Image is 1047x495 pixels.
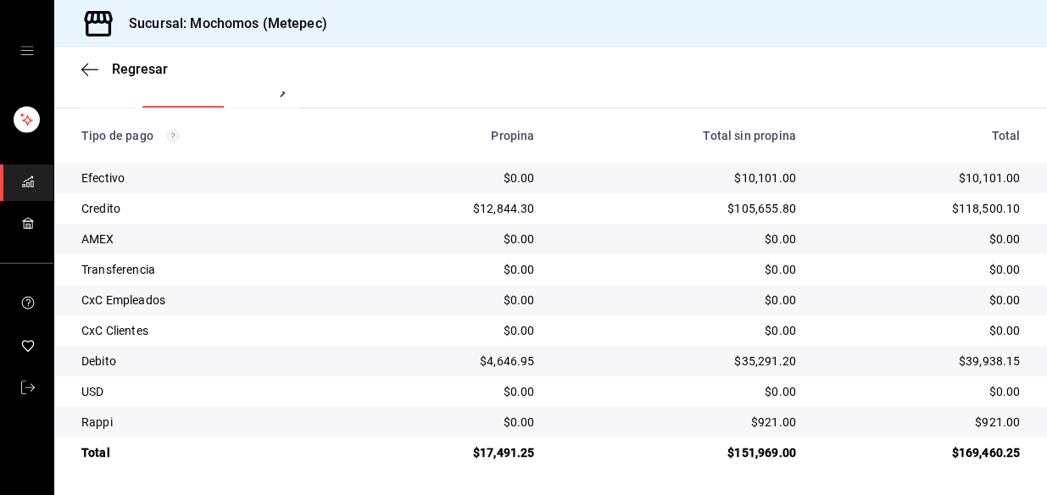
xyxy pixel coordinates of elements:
div: Transferencia [81,261,342,278]
div: $0.00 [823,322,1020,339]
div: Total [823,129,1020,142]
button: Regresar [81,61,168,77]
div: $0.00 [561,231,795,247]
div: Efectivo [81,170,342,186]
div: $0.00 [561,383,795,400]
div: Total [81,444,342,461]
div: $4,646.95 [369,353,535,370]
div: $0.00 [369,322,535,339]
div: $35,291.20 [561,353,795,370]
div: Propina [369,129,535,142]
div: navigation tabs [142,79,265,108]
svg: Los pagos realizados con Pay y otras terminales son montos brutos. [167,130,179,142]
div: $0.00 [823,231,1020,247]
div: $0.00 [561,261,795,278]
div: Debito [81,353,342,370]
div: $169,460.25 [823,444,1020,461]
span: Regresar [112,61,168,77]
div: $0.00 [369,292,535,309]
div: $39,938.15 [823,353,1020,370]
div: $105,655.80 [561,200,795,217]
div: $0.00 [823,261,1020,278]
div: $0.00 [369,261,535,278]
div: $17,491.25 [369,444,535,461]
div: AMEX [81,231,342,247]
div: $0.00 [369,170,535,186]
div: $151,969.00 [561,444,795,461]
div: $0.00 [823,292,1020,309]
div: $0.00 [823,383,1020,400]
div: $0.00 [561,292,795,309]
div: $0.00 [369,231,535,247]
div: $0.00 [369,414,535,431]
div: Rappi [81,414,342,431]
h3: Sucursal: Mochomos (Metepec) [115,14,327,34]
button: open drawer [20,44,34,58]
button: Ver pagos [253,79,316,108]
div: $921.00 [823,414,1020,431]
div: CxC Clientes [81,322,342,339]
div: USD [81,383,342,400]
div: $0.00 [369,383,535,400]
div: $10,101.00 [561,170,795,186]
div: $921.00 [561,414,795,431]
div: Tipo de pago [81,129,342,142]
div: $0.00 [561,322,795,339]
div: $12,844.30 [369,200,535,217]
div: $10,101.00 [823,170,1020,186]
button: Ver resumen [142,79,226,108]
div: Credito [81,200,342,217]
div: $118,500.10 [823,200,1020,217]
div: CxC Empleados [81,292,342,309]
div: Total sin propina [561,129,795,142]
